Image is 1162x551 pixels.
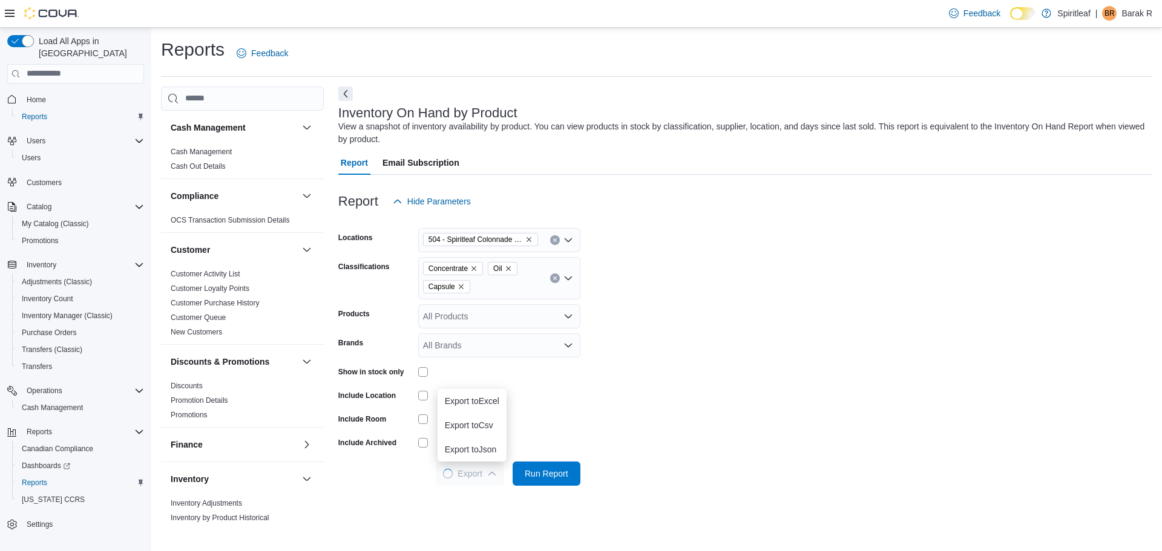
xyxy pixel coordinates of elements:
[22,383,67,398] button: Operations
[171,381,203,391] span: Discounts
[438,413,507,437] button: Export toCsv
[563,273,573,283] button: Open list of options
[423,262,483,275] span: Concentrate
[22,383,144,398] span: Operations
[338,338,363,348] label: Brands
[27,520,53,529] span: Settings
[338,414,386,424] label: Include Room
[12,358,149,375] button: Transfers
[171,328,222,336] a: New Customers
[171,396,228,405] span: Promotion Details
[525,236,533,243] button: Remove 504 - Spiritleaf Colonnade Dr (Kemptville) from selection in this group
[22,134,144,148] span: Users
[17,325,82,340] a: Purchase Orders
[300,437,314,452] button: Finance
[505,265,512,272] button: Remove Oil from selection in this group
[171,356,269,368] h3: Discounts & Promotions
[22,93,51,107] a: Home
[12,307,149,324] button: Inventory Manager (Classic)
[1121,6,1152,21] p: Barak R
[22,153,41,163] span: Users
[22,258,144,272] span: Inventory
[963,7,1000,19] span: Feedback
[12,273,149,290] button: Adjustments (Classic)
[27,136,45,146] span: Users
[338,367,404,377] label: Show in stock only
[171,269,240,279] span: Customer Activity List
[17,458,144,473] span: Dashboards
[1010,7,1036,20] input: Dark Mode
[22,277,92,287] span: Adjustments (Classic)
[27,260,56,270] span: Inventory
[161,213,324,232] div: Compliance
[22,345,82,354] span: Transfers (Classic)
[22,175,67,190] a: Customers
[171,473,209,485] h3: Inventory
[17,475,144,490] span: Reports
[438,437,507,461] button: Export toJson
[338,391,396,400] label: Include Location
[22,444,93,454] span: Canadian Compliance
[22,236,59,246] span: Promotions
[445,420,499,430] span: Export to Csv
[338,233,373,243] label: Locations
[1102,6,1117,21] div: Barak R
[171,162,226,171] a: Cash Out Details
[17,359,144,374] span: Transfers
[22,425,144,439] span: Reports
[17,233,64,248] a: Promotions
[27,202,51,212] span: Catalog
[171,499,242,507] a: Inventory Adjustments
[17,342,87,357] a: Transfers (Classic)
[525,468,568,480] span: Run Report
[513,461,580,486] button: Run Report
[171,439,297,451] button: Finance
[563,311,573,321] button: Open list of options
[171,514,269,522] a: Inventory by Product Historical
[17,275,97,289] a: Adjustments (Classic)
[563,235,573,245] button: Open list of options
[2,382,149,399] button: Operations
[22,112,47,122] span: Reports
[22,517,144,532] span: Settings
[300,189,314,203] button: Compliance
[171,244,210,256] h3: Customer
[171,284,249,293] span: Customer Loyalty Points
[17,442,98,456] a: Canadian Compliance
[17,292,144,306] span: Inventory Count
[300,354,314,369] button: Discounts & Promotions
[22,294,73,304] span: Inventory Count
[171,190,297,202] button: Compliance
[171,147,232,157] span: Cash Management
[488,262,517,275] span: Oil
[17,492,90,507] a: [US_STATE] CCRS
[24,7,79,19] img: Cova
[2,91,149,108] button: Home
[300,120,314,135] button: Cash Management
[2,198,149,215] button: Catalog
[550,273,560,283] button: Clear input
[382,151,459,175] span: Email Subscription
[22,461,70,471] span: Dashboards
[171,356,297,368] button: Discounts & Promotions
[338,309,370,319] label: Products
[17,400,144,415] span: Cash Management
[2,515,149,533] button: Settings
[944,1,1005,25] a: Feedback
[232,41,293,65] a: Feedback
[17,359,57,374] a: Transfers
[22,425,57,439] button: Reports
[17,292,78,306] a: Inventory Count
[12,474,149,491] button: Reports
[171,122,246,134] h3: Cash Management
[1010,20,1011,21] span: Dark Mode
[2,174,149,191] button: Customers
[171,190,218,202] h3: Compliance
[12,232,149,249] button: Promotions
[563,341,573,350] button: Open list of options
[428,262,468,275] span: Concentrate
[17,492,144,507] span: Washington CCRS
[22,495,85,504] span: [US_STATE] CCRS
[338,120,1146,146] div: View a snapshot of inventory availability by product. You can view products in stock by classific...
